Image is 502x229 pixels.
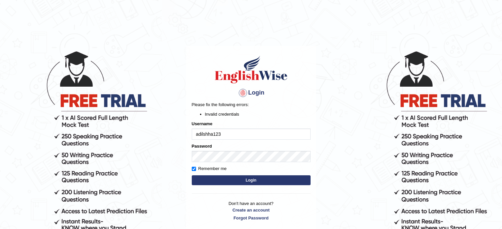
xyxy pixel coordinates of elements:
img: Logo of English Wise sign in for intelligent practice with AI [214,55,289,84]
a: Forgot Password [192,215,311,221]
button: Login [192,175,311,185]
label: Password [192,143,212,149]
p: Please fix the following errors: [192,101,311,108]
label: Username [192,121,213,127]
p: Don't have an account? [192,200,311,221]
a: Create an account [192,207,311,213]
h4: Login [192,88,311,98]
input: Remember me [192,167,196,171]
li: Invalid credentials [205,111,311,117]
label: Remember me [192,165,227,172]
